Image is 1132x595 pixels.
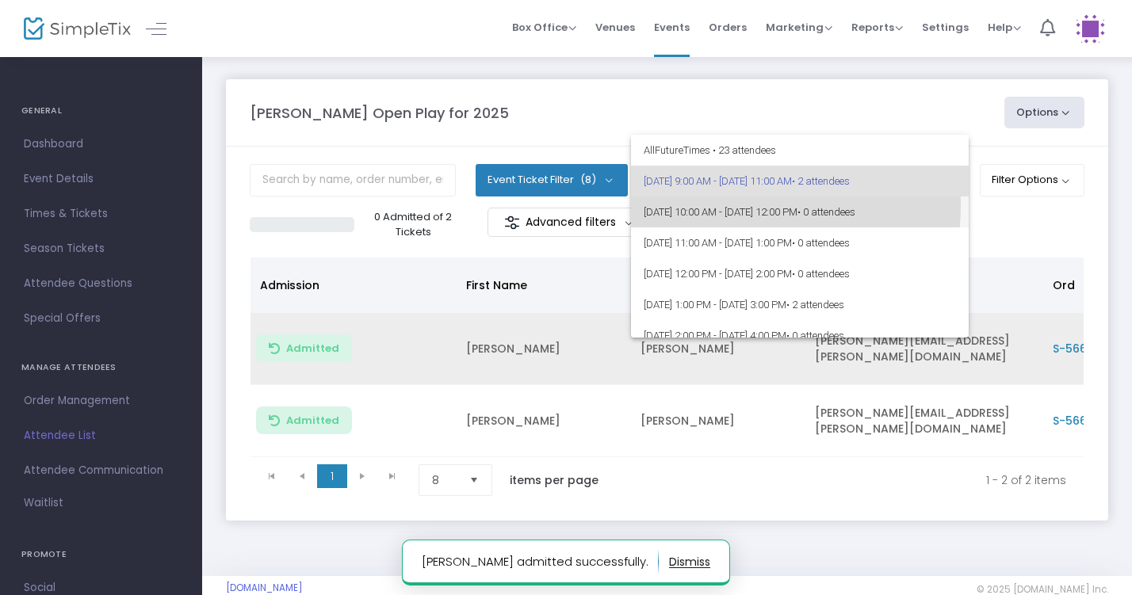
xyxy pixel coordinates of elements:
[644,320,956,351] span: [DATE] 2:00 PM - [DATE] 4:00 PM
[792,268,850,280] span: • 0 attendees
[644,135,956,166] span: All Future Times • 23 attendees
[422,549,659,574] p: [PERSON_NAME] admitted successfully.
[669,549,710,574] button: dismiss
[644,227,956,258] span: [DATE] 11:00 AM - [DATE] 1:00 PM
[797,206,855,218] span: • 0 attendees
[786,330,844,341] span: • 0 attendees
[644,289,956,320] span: [DATE] 1:00 PM - [DATE] 3:00 PM
[644,166,956,196] span: [DATE] 9:00 AM - [DATE] 11:00 AM
[792,175,850,187] span: • 2 attendees
[644,196,956,227] span: [DATE] 10:00 AM - [DATE] 12:00 PM
[644,258,956,289] span: [DATE] 12:00 PM - [DATE] 2:00 PM
[792,237,850,249] span: • 0 attendees
[786,299,844,311] span: • 2 attendees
